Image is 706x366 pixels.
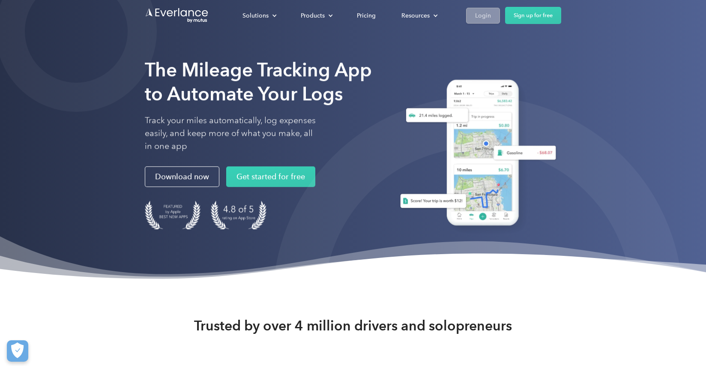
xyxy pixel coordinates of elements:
[145,166,219,187] a: Download now
[505,7,561,24] a: Sign up for free
[348,8,384,23] a: Pricing
[194,317,512,334] strong: Trusted by over 4 million drivers and solopreneurs
[393,8,445,23] div: Resources
[7,340,28,362] button: Cookies Settings
[226,166,315,187] a: Get started for free
[292,8,340,23] div: Products
[234,8,284,23] div: Solutions
[357,10,376,21] div: Pricing
[145,114,316,153] p: Track your miles automatically, log expenses easily, and keep more of what you make, all in one app
[301,10,325,21] div: Products
[390,73,561,236] img: Everlance, mileage tracker app, expense tracking app
[401,10,430,21] div: Resources
[145,201,200,229] img: Badge for Featured by Apple Best New Apps
[145,58,372,105] strong: The Mileage Tracking App to Automate Your Logs
[466,8,500,24] a: Login
[242,10,269,21] div: Solutions
[145,7,209,24] a: Go to homepage
[211,201,266,229] img: 4.9 out of 5 stars on the app store
[475,10,491,21] div: Login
